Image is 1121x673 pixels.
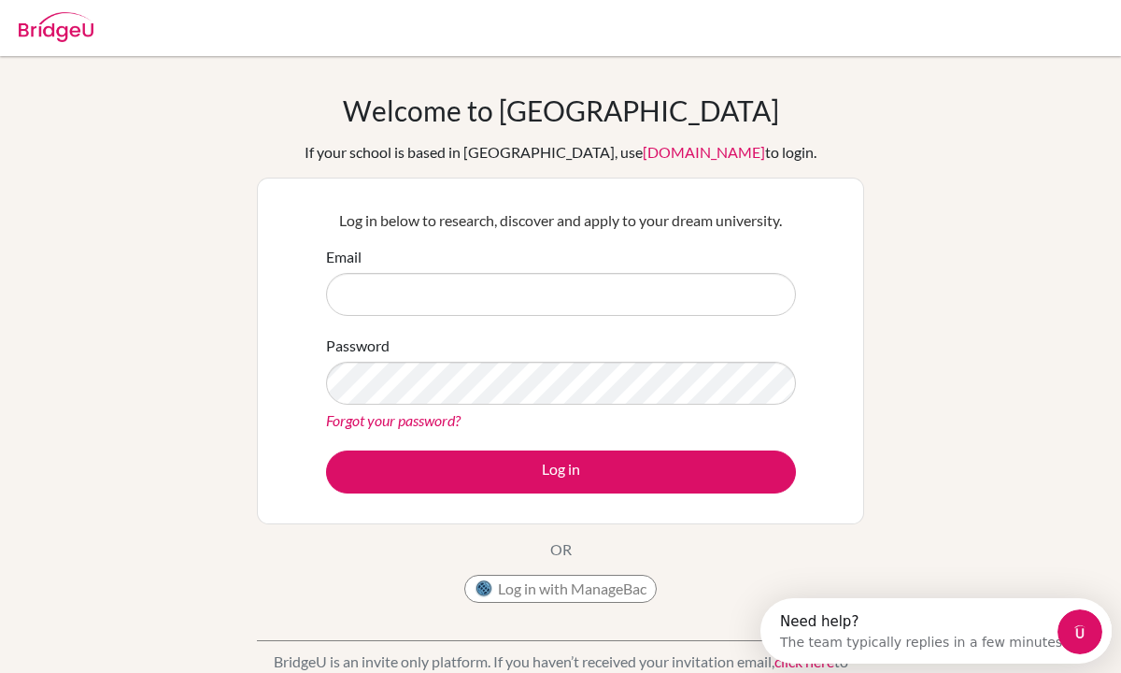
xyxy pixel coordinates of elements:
[326,411,461,429] a: Forgot your password?
[760,598,1112,664] iframe: Intercom live chat discovery launcher
[643,143,765,161] a: [DOMAIN_NAME]
[326,451,796,494] button: Log in
[19,12,93,42] img: Bridge-U
[1057,609,1102,654] iframe: Intercom live chat
[326,246,362,268] label: Email
[7,7,362,59] div: Open Intercom Messenger
[464,575,657,603] button: Log in with ManageBac
[20,16,306,31] div: Need help?
[774,652,834,670] a: click here
[550,538,572,561] p: OR
[20,31,306,50] div: The team typically replies in a few minutes.
[343,93,779,127] h1: Welcome to [GEOGRAPHIC_DATA]
[305,141,816,164] div: If your school is based in [GEOGRAPHIC_DATA], use to login.
[326,209,796,232] p: Log in below to research, discover and apply to your dream university.
[326,335,390,357] label: Password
